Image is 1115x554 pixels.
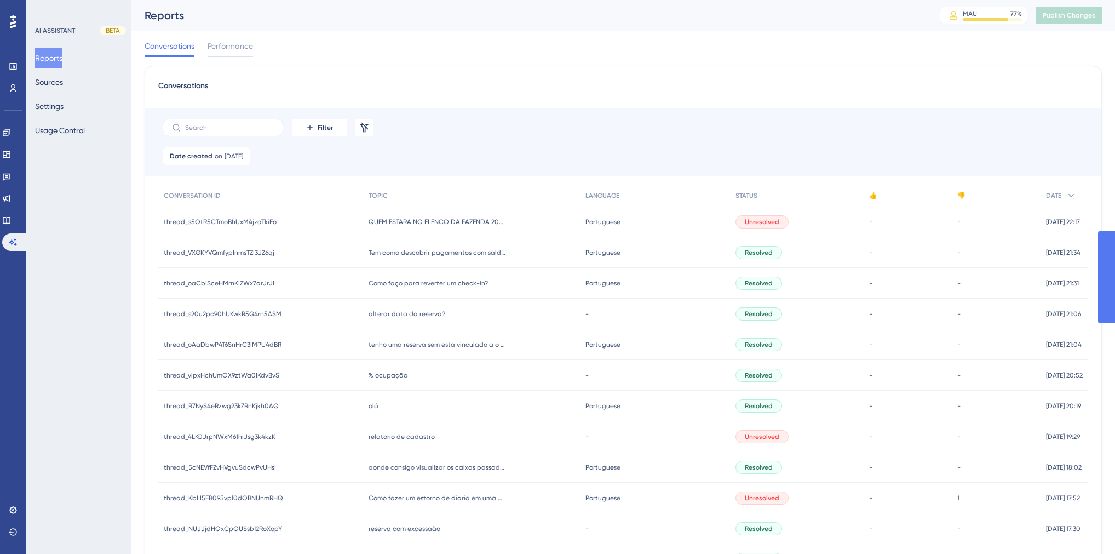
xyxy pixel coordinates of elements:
span: thread_oAaDbwP4T6SnHrC3IMPU4dBR [164,340,281,349]
iframe: UserGuiding AI Assistant Launcher [1069,511,1102,544]
span: Conversations [145,39,194,53]
span: - [869,494,872,502]
span: relatorio de cadastro [369,432,435,441]
span: - [869,432,872,441]
span: TOPIC [369,191,388,200]
span: [DATE] 17:30 [1046,524,1080,533]
span: Resolved [745,248,773,257]
span: Portuguese [585,463,620,472]
span: [DATE] 21:06 [1046,310,1081,318]
div: AI ASSISTANT [35,26,75,35]
span: Portuguese [585,402,620,410]
span: tenho uma reserva sem esta vinculado a o apartamento ? [369,340,505,349]
span: thread_4LK0JrpNWxM61hiJsg3k4kzK [164,432,275,441]
span: - [957,340,961,349]
span: Portuguese [585,279,620,288]
span: 👍 [869,191,877,200]
span: Resolved [745,524,773,533]
span: Resolved [745,340,773,349]
span: [DATE] 19:29 [1046,432,1080,441]
span: - [869,340,872,349]
button: Publish Changes [1036,7,1102,24]
span: thread_oaCbISceHMrnKIZWx7arJrJL [164,279,276,288]
span: thread_vlpxHchUmOX9ztWa0IKdvBvS [164,371,279,380]
span: - [957,432,961,441]
span: DATE [1046,191,1061,200]
span: Unresolved [745,432,779,441]
span: - [957,310,961,318]
span: - [585,524,589,533]
div: BETA [100,26,126,35]
span: - [869,310,872,318]
span: [DATE] 17:52 [1046,494,1080,502]
span: thread_s5OtR5CTmoBhUxM4jzoTkiEo [164,218,277,226]
span: - [957,371,961,380]
span: Date created [170,152,212,161]
span: Publish Changes [1043,11,1095,20]
span: Portuguese [585,340,620,349]
span: reserva com excessaão [369,524,440,533]
span: Unresolved [745,494,779,502]
span: - [957,218,961,226]
span: Conversations [158,79,208,99]
span: - [957,402,961,410]
span: 👎 [957,191,965,200]
span: - [585,310,589,318]
span: on [215,152,222,161]
span: - [957,463,961,472]
span: Performance [208,39,253,53]
span: [DATE] [225,152,243,161]
span: [DATE] 18:02 [1046,463,1082,472]
span: - [869,248,872,257]
span: STATUS [735,191,757,200]
span: thread_R7NyS4eRzwg23kZRnKjkh0AQ [164,402,279,410]
span: Resolved [745,371,773,380]
span: Portuguese [585,248,620,257]
span: - [869,218,872,226]
span: Como fazer um estorno de diaria em uma conta que ainda não foi aberta? [369,494,505,502]
span: [DATE] 22:17 [1046,218,1080,226]
input: Search [185,124,274,132]
span: - [957,524,961,533]
span: Resolved [745,279,773,288]
button: Usage Control [35,121,85,140]
span: 1 [957,494,959,502]
span: [DATE] 21:31 [1046,279,1079,288]
div: 77 % [1010,9,1022,18]
span: - [869,463,872,472]
span: Portuguese [585,494,620,502]
button: Filter [292,119,347,136]
span: - [957,279,961,288]
span: Como faço para reverter um check-in? [369,279,488,288]
span: Tem como descobrir pagamentos com saldos positivos que não estão mais atrelados a reservas? [369,248,505,257]
span: - [957,248,961,257]
span: Resolved [745,402,773,410]
span: thread_s20u2pc90hUKwkR5G4rn5ASM [164,310,281,318]
button: Reports [35,48,62,68]
button: Settings [35,96,64,116]
span: Resolved [745,463,773,472]
span: - [585,371,589,380]
span: Portuguese [585,218,620,226]
span: - [869,279,872,288]
span: Unresolved [745,218,779,226]
span: [DATE] 21:34 [1046,248,1080,257]
span: [DATE] 21:04 [1046,340,1082,349]
span: QUEM ESTARA NO ELENCO DA FAZENDA 2025 [369,218,505,226]
span: olá [369,402,378,410]
span: aonde consigo visualizar os caixas passados? [369,463,505,472]
span: LANGUAGE [585,191,619,200]
span: Resolved [745,310,773,318]
span: alterar data da reserva? [369,310,445,318]
span: thread_VXGKYVQmfypInmsTZI3JZ6qj [164,248,274,257]
button: Sources [35,72,63,92]
span: - [869,371,872,380]
span: Filter [318,123,333,132]
div: Reports [145,8,912,23]
span: % ocupação [369,371,407,380]
span: - [585,432,589,441]
span: - [869,402,872,410]
span: thread_5cNEVfFZvHVgvuSdcwPvUHsI [164,463,276,472]
span: [DATE] 20:19 [1046,402,1081,410]
div: MAU [963,9,977,18]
